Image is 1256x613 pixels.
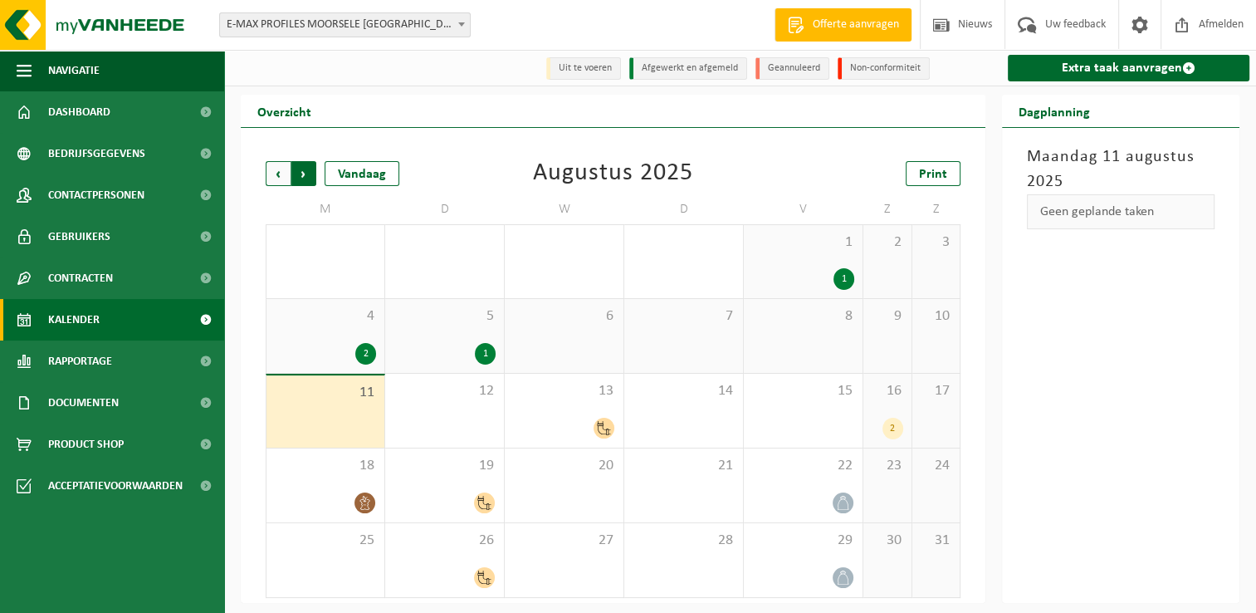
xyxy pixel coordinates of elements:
[919,168,947,181] span: Print
[48,174,144,216] span: Contactpersonen
[752,233,854,252] span: 1
[48,299,100,341] span: Kalender
[48,133,145,174] span: Bedrijfsgegevens
[48,424,124,465] span: Product Shop
[833,268,854,290] div: 1
[775,8,911,42] a: Offerte aanvragen
[744,194,863,224] td: V
[1008,55,1249,81] a: Extra taak aanvragen
[275,307,376,326] span: 4
[838,57,930,80] li: Non-conformiteit
[1027,194,1214,229] div: Geen geplande taken
[755,57,829,80] li: Geannuleerd
[872,307,903,326] span: 9
[275,532,376,550] span: 25
[921,532,952,550] span: 31
[513,382,615,400] span: 13
[393,307,496,326] span: 5
[546,57,621,80] li: Uit te voeren
[48,50,100,91] span: Navigatie
[513,457,615,475] span: 20
[921,233,952,252] span: 3
[633,307,735,326] span: 7
[533,161,693,186] div: Augustus 2025
[633,457,735,475] span: 21
[393,382,496,400] span: 12
[912,194,961,224] td: Z
[266,161,291,186] span: Vorige
[809,17,903,33] span: Offerte aanvragen
[393,457,496,475] span: 19
[48,341,112,382] span: Rapportage
[48,257,113,299] span: Contracten
[882,418,903,439] div: 2
[505,194,624,224] td: W
[393,532,496,550] span: 26
[752,307,854,326] span: 8
[275,384,376,402] span: 11
[475,343,496,365] div: 1
[48,465,183,507] span: Acceptatievoorwaarden
[921,307,952,326] span: 10
[291,161,316,186] span: Volgende
[1002,95,1107,127] h2: Dagplanning
[629,57,747,80] li: Afgewerkt en afgemeld
[48,91,110,133] span: Dashboard
[266,194,385,224] td: M
[752,532,854,550] span: 29
[921,382,952,400] span: 17
[219,12,471,37] span: E-MAX PROFILES MOORSELE NV - MOORSELE
[872,457,903,475] span: 23
[275,457,376,475] span: 18
[872,532,903,550] span: 30
[393,233,496,252] span: 29
[872,233,903,252] span: 2
[863,194,912,224] td: Z
[513,532,615,550] span: 27
[275,233,376,252] span: 28
[921,457,952,475] span: 24
[906,161,960,186] a: Print
[633,532,735,550] span: 28
[48,216,110,257] span: Gebruikers
[355,343,376,365] div: 2
[513,233,615,252] span: 30
[633,382,735,400] span: 14
[752,382,854,400] span: 15
[633,233,735,252] span: 31
[241,95,328,127] h2: Overzicht
[325,161,399,186] div: Vandaag
[1027,145,1214,194] h3: Maandag 11 augustus 2025
[752,457,854,475] span: 22
[220,13,470,37] span: E-MAX PROFILES MOORSELE NV - MOORSELE
[48,382,119,424] span: Documenten
[513,307,615,326] span: 6
[624,194,744,224] td: D
[385,194,505,224] td: D
[872,382,903,400] span: 16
